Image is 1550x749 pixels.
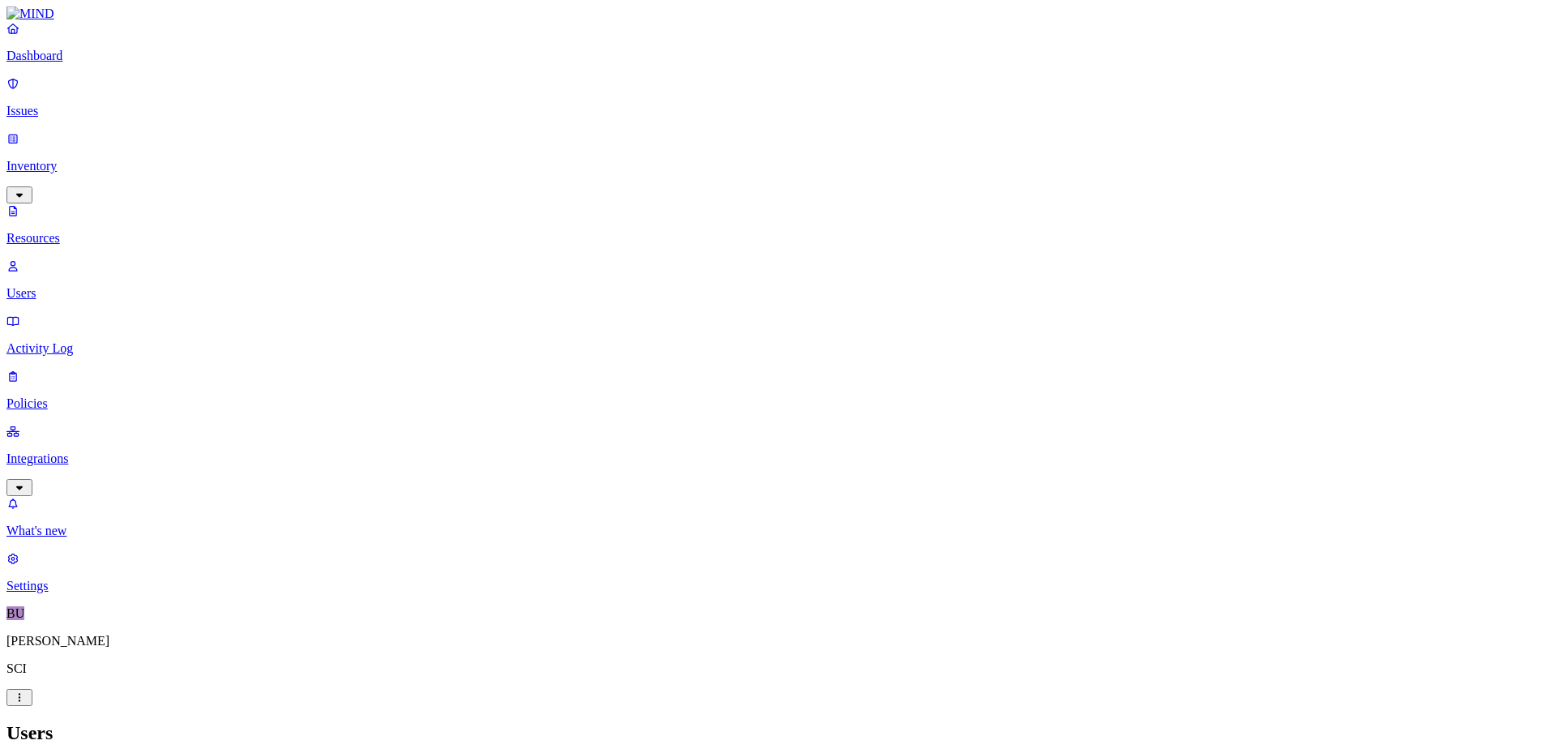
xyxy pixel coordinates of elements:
a: What's new [6,496,1544,538]
p: Inventory [6,159,1544,173]
p: What's new [6,524,1544,538]
a: Resources [6,203,1544,246]
a: MIND [6,6,1544,21]
a: Inventory [6,131,1544,201]
a: Users [6,259,1544,301]
p: Integrations [6,452,1544,466]
p: Activity Log [6,341,1544,356]
p: Users [6,286,1544,301]
p: SCI [6,661,1544,676]
span: BU [6,606,24,620]
p: Settings [6,579,1544,593]
a: Settings [6,551,1544,593]
a: Activity Log [6,314,1544,356]
img: MIND [6,6,54,21]
a: Issues [6,76,1544,118]
p: Issues [6,104,1544,118]
a: Policies [6,369,1544,411]
h2: Users [6,722,1544,744]
a: Dashboard [6,21,1544,63]
p: Resources [6,231,1544,246]
p: Dashboard [6,49,1544,63]
p: [PERSON_NAME] [6,634,1544,648]
a: Integrations [6,424,1544,494]
p: Policies [6,396,1544,411]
